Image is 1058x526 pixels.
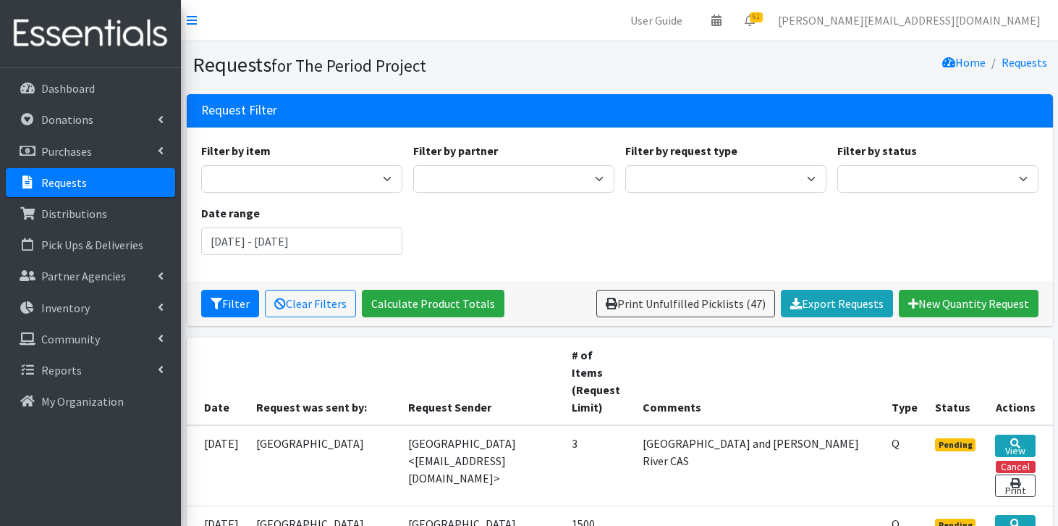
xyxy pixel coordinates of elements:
p: Community [41,332,100,346]
a: Print Unfulfilled Picklists (47) [596,290,775,317]
p: Donations [41,112,93,127]
input: January 1, 2011 - December 31, 2011 [201,227,402,255]
td: [GEOGRAPHIC_DATA] and [PERSON_NAME] River CAS [634,425,882,506]
a: Reports [6,356,175,385]
th: Comments [634,338,882,425]
span: 61 [750,12,763,22]
p: Dashboard [41,81,95,96]
button: Filter [201,290,259,317]
a: Community [6,325,175,354]
p: Purchases [41,144,92,159]
p: Requests [41,175,87,190]
h1: Requests [192,52,614,78]
p: Reports [41,363,82,377]
a: My Organization [6,387,175,416]
a: Donations [6,105,175,134]
a: 61 [733,6,766,35]
p: Inventory [41,301,90,315]
p: Distributions [41,206,107,221]
th: Type [883,338,926,425]
small: for The Period Project [271,55,426,76]
th: Request was sent by: [247,338,400,425]
td: [GEOGRAPHIC_DATA] <[EMAIL_ADDRESS][DOMAIN_NAME]> [399,425,563,506]
img: HumanEssentials [6,9,175,58]
p: Partner Agencies [41,269,126,283]
a: [PERSON_NAME][EMAIL_ADDRESS][DOMAIN_NAME] [766,6,1052,35]
h3: Request Filter [201,103,277,118]
td: 3 [563,425,635,506]
a: New Quantity Request [899,290,1038,317]
a: Export Requests [781,290,893,317]
th: Status [926,338,987,425]
label: Filter by status [837,142,917,159]
label: Filter by item [201,142,271,159]
p: My Organization [41,394,124,409]
label: Date range [201,204,260,222]
a: Pick Ups & Deliveries [6,230,175,259]
a: Home [942,55,986,70]
a: Clear Filters [265,290,356,317]
a: Dashboard [6,74,175,103]
a: View [995,435,1035,457]
a: Requests [6,168,175,197]
th: Actions [986,338,1052,425]
a: Calculate Product Totals [362,290,504,317]
a: User Guide [619,6,694,35]
td: [DATE] [187,425,247,506]
label: Filter by partner [413,142,498,159]
th: Request Sender [399,338,563,425]
label: Filter by request type [625,142,737,159]
td: [GEOGRAPHIC_DATA] [247,425,400,506]
a: Purchases [6,137,175,166]
abbr: Quantity [892,436,900,451]
a: Distributions [6,199,175,228]
th: # of Items (Request Limit) [563,338,635,425]
a: Inventory [6,293,175,322]
th: Date [187,338,247,425]
a: Print [995,475,1035,497]
a: Partner Agencies [6,262,175,291]
span: Pending [935,438,976,451]
a: Requests [1002,55,1047,70]
p: Pick Ups & Deliveries [41,238,143,252]
button: Cancel [996,461,1036,473]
